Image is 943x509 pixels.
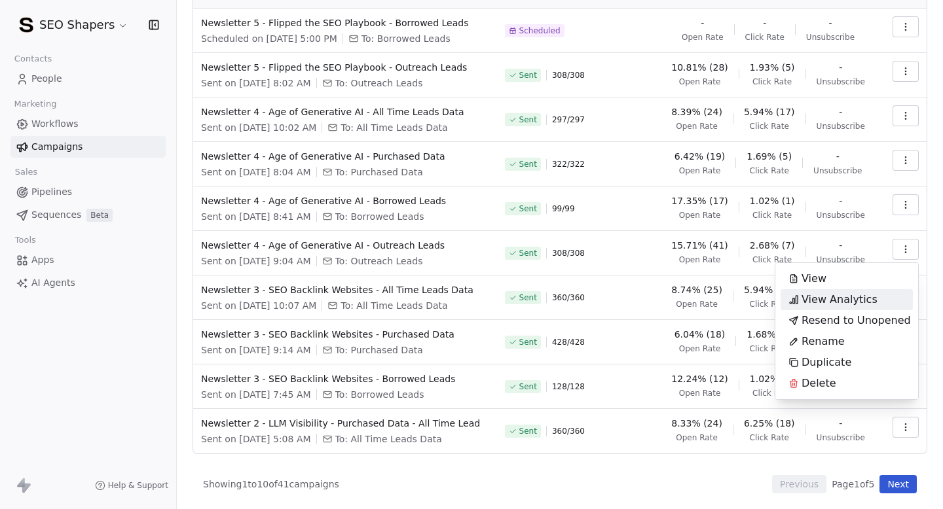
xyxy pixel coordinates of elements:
[802,355,851,370] span: Duplicate
[802,313,911,328] span: Resend to Unopened
[781,268,913,394] div: Suggestions
[802,376,836,391] span: Delete
[802,292,878,307] span: View Analytics
[802,271,826,287] span: View
[802,334,845,349] span: Rename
